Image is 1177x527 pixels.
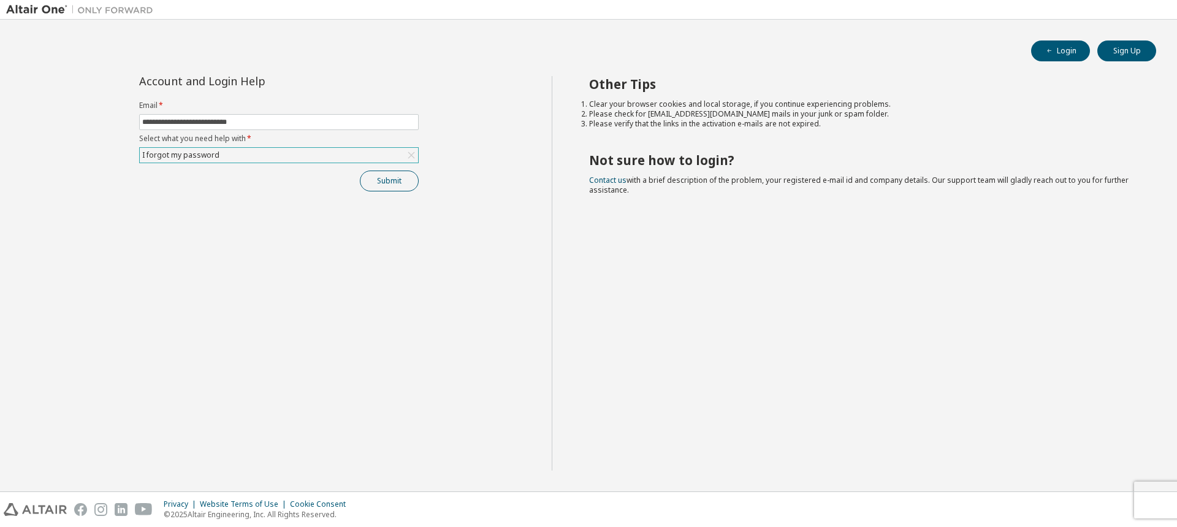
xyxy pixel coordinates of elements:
div: I forgot my password [140,148,221,162]
span: with a brief description of the problem, your registered e-mail id and company details. Our suppo... [589,175,1129,195]
div: Account and Login Help [139,76,363,86]
img: Altair One [6,4,159,16]
button: Login [1031,40,1090,61]
h2: Other Tips [589,76,1135,92]
img: linkedin.svg [115,503,128,516]
li: Please verify that the links in the activation e-mails are not expired. [589,119,1135,129]
img: facebook.svg [74,503,87,516]
img: altair_logo.svg [4,503,67,516]
p: © 2025 Altair Engineering, Inc. All Rights Reserved. [164,509,353,520]
img: instagram.svg [94,503,107,516]
button: Submit [360,171,419,191]
li: Please check for [EMAIL_ADDRESS][DOMAIN_NAME] mails in your junk or spam folder. [589,109,1135,119]
div: Website Terms of Use [200,499,290,509]
div: Cookie Consent [290,499,353,509]
a: Contact us [589,175,627,185]
h2: Not sure how to login? [589,152,1135,168]
label: Select what you need help with [139,134,419,144]
li: Clear your browser cookies and local storage, if you continue experiencing problems. [589,99,1135,109]
img: youtube.svg [135,503,153,516]
div: Privacy [164,499,200,509]
div: I forgot my password [140,148,418,163]
label: Email [139,101,419,110]
button: Sign Up [1097,40,1156,61]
